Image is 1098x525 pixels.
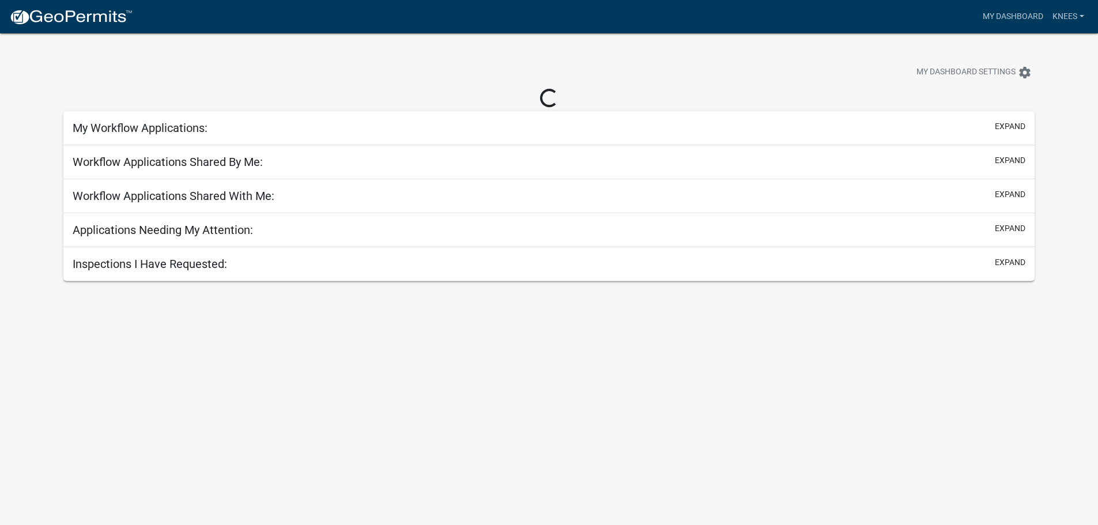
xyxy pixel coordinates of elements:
[978,6,1048,28] a: My Dashboard
[916,66,1016,80] span: My Dashboard Settings
[73,189,274,203] h5: Workflow Applications Shared With Me:
[995,120,1025,133] button: expand
[73,257,227,271] h5: Inspections I Have Requested:
[73,155,263,169] h5: Workflow Applications Shared By Me:
[73,223,253,237] h5: Applications Needing My Attention:
[995,222,1025,235] button: expand
[1018,66,1032,80] i: settings
[995,256,1025,269] button: expand
[995,154,1025,167] button: expand
[73,121,207,135] h5: My Workflow Applications:
[907,61,1041,84] button: My Dashboard Settingssettings
[995,188,1025,201] button: expand
[1048,6,1089,28] a: Knees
